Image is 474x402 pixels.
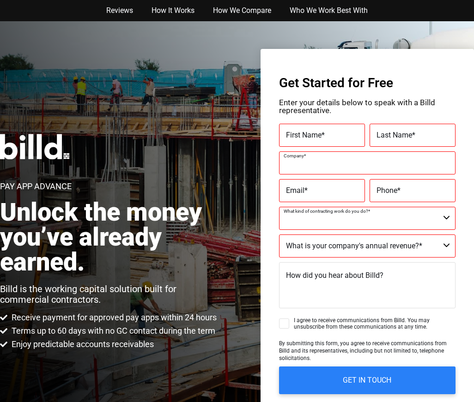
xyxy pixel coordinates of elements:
[9,312,217,323] span: Receive payment for approved pay apps within 24 hours
[279,340,447,361] span: By submitting this form, you agree to receive communications from Billd and its representatives, ...
[284,153,304,158] span: Company
[9,325,215,336] span: Terms up to 60 days with no GC contact during the term
[377,131,412,139] span: Last Name
[279,318,289,329] input: I agree to receive communications from Billd. You may unsubscribe from these communications at an...
[9,339,154,350] span: Enjoy predictable accounts receivables
[377,186,397,195] span: Phone
[279,77,456,90] h3: Get Started for Free
[279,99,456,114] p: Enter your details below to speak with a Billd representative.
[286,186,304,195] span: Email
[279,366,456,394] input: GET IN TOUCH
[286,271,383,280] span: How did you hear about Billd?
[294,317,456,330] span: I agree to receive communications from Billd. You may unsubscribe from these communications at an...
[286,131,322,139] span: First Name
